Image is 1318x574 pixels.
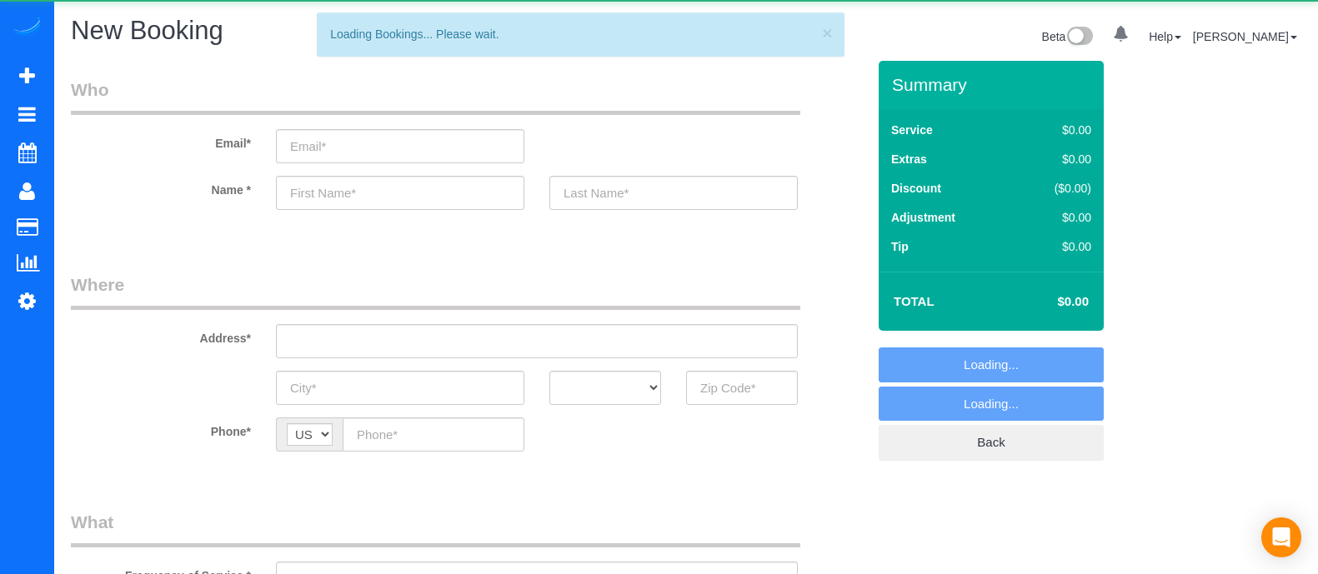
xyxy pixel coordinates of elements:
label: Phone* [58,417,263,440]
label: Extras [891,151,927,167]
span: New Booking [71,16,223,45]
label: Service [891,122,933,138]
a: Beta [1042,30,1094,43]
input: Zip Code* [686,371,798,405]
input: Phone* [343,417,524,452]
input: First Name* [276,176,524,210]
label: Adjustment [891,209,955,226]
h3: Summary [892,75,1095,94]
div: $0.00 [1020,209,1091,226]
a: [PERSON_NAME] [1193,30,1297,43]
a: Help [1149,30,1181,43]
div: $0.00 [1020,238,1091,255]
input: City* [276,371,524,405]
div: ($0.00) [1020,180,1091,197]
div: $0.00 [1020,122,1091,138]
img: New interface [1065,27,1093,48]
a: Back [879,425,1104,460]
label: Tip [891,238,909,255]
label: Discount [891,180,941,197]
legend: Where [71,272,800,310]
button: × [822,24,832,42]
label: Address* [58,324,263,347]
label: Email* [58,129,263,152]
label: Name * [58,176,263,198]
input: Last Name* [549,176,798,210]
div: Open Intercom Messenger [1261,517,1301,557]
legend: Who [71,77,800,115]
legend: What [71,510,800,547]
div: Loading Bookings... Please wait. [330,26,830,42]
div: $0.00 [1020,151,1091,167]
img: Automaid Logo [10,17,43,40]
h4: $0.00 [1008,295,1089,309]
strong: Total [894,294,935,308]
input: Email* [276,129,524,163]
